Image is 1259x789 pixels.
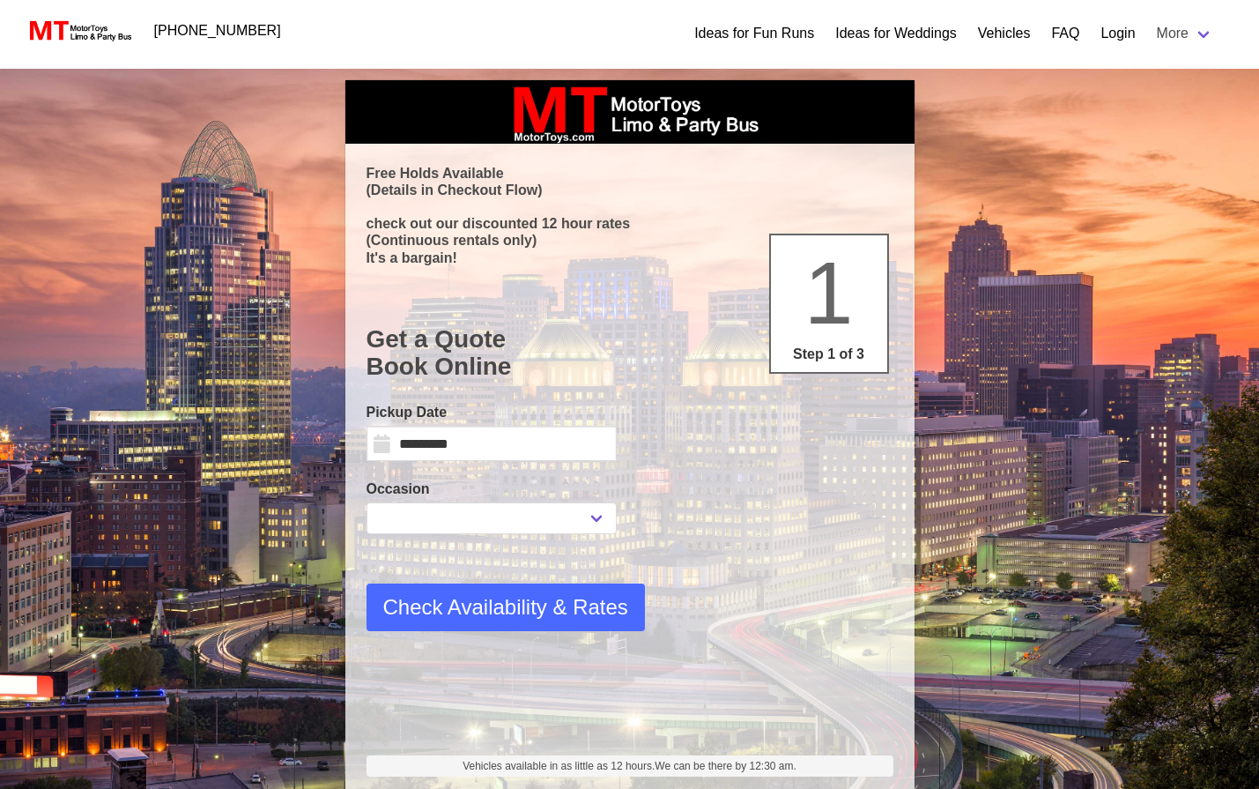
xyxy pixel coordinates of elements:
p: (Details in Checkout Flow) [367,182,893,198]
p: Step 1 of 3 [778,344,880,365]
a: More [1146,16,1224,51]
a: [PHONE_NUMBER] [144,13,292,48]
a: Vehicles [978,23,1031,44]
label: Occasion [367,479,617,500]
p: It's a bargain! [367,249,893,266]
p: (Continuous rentals only) [367,232,893,249]
label: Pickup Date [367,402,617,423]
p: check out our discounted 12 hour rates [367,215,893,232]
img: MotorToys Logo [25,19,133,43]
button: Check Availability & Rates [367,584,645,631]
a: FAQ [1051,23,1079,44]
a: Login [1100,23,1135,44]
h1: Get a Quote Book Online [367,325,893,381]
a: Ideas for Fun Runs [694,23,814,44]
span: Check Availability & Rates [383,592,628,623]
a: Ideas for Weddings [835,23,957,44]
span: We can be there by 12:30 am. [655,760,796,772]
span: Vehicles available in as little as 12 hours. [463,758,796,774]
span: 1 [804,243,854,342]
p: Free Holds Available [367,165,893,182]
img: box_logo_brand.jpeg [498,80,762,144]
